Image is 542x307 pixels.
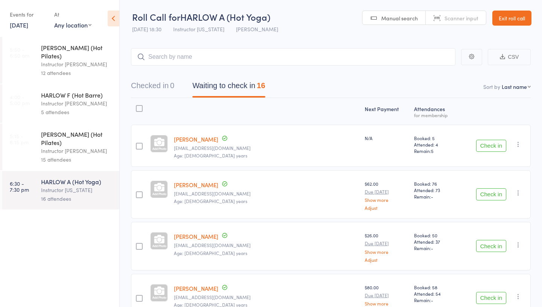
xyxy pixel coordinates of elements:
span: - [431,297,433,303]
a: Show more [365,197,408,202]
div: 16 [257,81,265,90]
a: [PERSON_NAME] [174,135,218,143]
small: cmalgapo@gmail.com [174,243,359,248]
div: for membership [414,113,457,118]
span: Attended: 4 [414,141,457,148]
div: [PERSON_NAME] (Hot Pilates) [41,43,113,60]
button: CSV [488,49,531,65]
div: 5 attendees [41,108,113,116]
div: N/A [365,135,408,141]
div: $26.00 [365,232,408,262]
span: 5 [431,148,434,154]
small: aminerisi@yahoo.com [174,145,359,151]
a: [DATE] [10,21,28,29]
div: Events for [10,8,47,21]
time: 5:50 - 6:50 am [10,46,29,58]
button: Check in [476,188,506,200]
div: [PERSON_NAME] (Hot Pilates) [41,130,113,147]
small: Due [DATE] [365,189,408,194]
a: Show more [365,249,408,254]
time: 6:30 - 7:30 pm [10,180,29,192]
span: HARLOW A (Hot Yoga) [180,11,270,23]
span: - [431,245,433,251]
span: Remain: [414,245,457,251]
span: Remain: [414,297,457,303]
div: 12 attendees [41,69,113,77]
small: sophiejones1996@hotmail.co.uk [174,295,359,300]
span: - [431,193,433,200]
a: 5:50 -6:50 am[PERSON_NAME] (Hot Pilates)Instructor [PERSON_NAME]12 attendees [2,37,119,84]
span: Attended: 73 [414,187,457,193]
a: [PERSON_NAME] [174,232,218,240]
button: Check in [476,292,506,304]
a: Exit roll call [492,11,531,26]
span: Age: [DEMOGRAPHIC_DATA] years [174,198,247,204]
span: [PERSON_NAME] [236,25,278,33]
span: [DATE] 18:30 [132,25,161,33]
a: 4:00 -5:00 pmHARLOW F (Hot Barre)Instructor [PERSON_NAME]5 attendees [2,84,119,123]
button: Check in [476,240,506,252]
div: Instructor [PERSON_NAME] [41,99,113,108]
span: Booked: 50 [414,232,457,238]
a: Show more [365,301,408,306]
span: Booked: 58 [414,284,457,290]
small: Due [DATE] [365,241,408,246]
span: Booked: 76 [414,180,457,187]
a: [PERSON_NAME] [174,284,218,292]
button: Checked in0 [131,78,174,98]
span: Instructor [US_STATE] [173,25,224,33]
button: Waiting to check in16 [192,78,265,98]
span: Scanner input [445,14,478,22]
time: 5:15 - 6:15 pm [10,133,29,145]
div: Instructor [PERSON_NAME] [41,147,113,155]
small: ninajasmina888@gmail.com [174,191,359,196]
small: Due [DATE] [365,293,408,298]
div: Next Payment [362,101,411,121]
div: Atten­dances [411,101,460,121]
div: HARLOW A (Hot Yoga) [41,177,113,186]
div: $62.00 [365,180,408,210]
div: HARLOW F (Hot Barre) [41,91,113,99]
span: Attended: 37 [414,238,457,245]
span: Manual search [381,14,418,22]
span: Age: [DEMOGRAPHIC_DATA] years [174,152,247,159]
a: 6:30 -7:30 pmHARLOW A (Hot Yoga)Instructor [US_STATE]16 attendees [2,171,119,209]
span: Remain: [414,148,457,154]
span: Roll Call for [132,11,180,23]
div: 15 attendees [41,155,113,164]
a: 5:15 -6:15 pm[PERSON_NAME] (Hot Pilates)Instructor [PERSON_NAME]15 attendees [2,124,119,170]
a: Adjust [365,205,408,210]
div: Any location [54,21,91,29]
div: 16 attendees [41,194,113,203]
button: Check in [476,140,506,152]
time: 4:00 - 5:00 pm [10,94,30,106]
input: Search by name [131,48,455,66]
div: 0 [170,81,174,90]
span: Age: [DEMOGRAPHIC_DATA] years [174,250,247,256]
span: Attended: 54 [414,290,457,297]
a: Adjust [365,257,408,262]
span: Remain: [414,193,457,200]
div: Instructor [US_STATE] [41,186,113,194]
a: [PERSON_NAME] [174,181,218,189]
div: Last name [502,83,527,90]
label: Sort by [483,83,500,90]
div: At [54,8,91,21]
span: Booked: 5 [414,135,457,141]
div: Instructor [PERSON_NAME] [41,60,113,69]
